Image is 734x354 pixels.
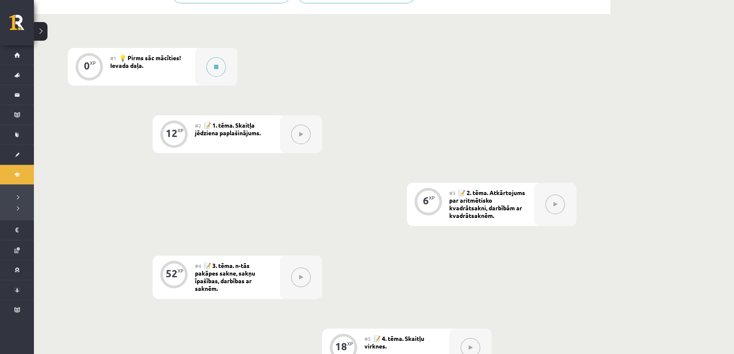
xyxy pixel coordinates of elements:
[335,343,347,350] div: 18
[178,268,183,273] div: XP
[166,129,178,137] div: 12
[195,262,255,292] span: 📝 3. tēma. n-tās pakāpes sakne, sakņu īpašības, darbības ar saknēm.
[110,55,117,61] span: #1
[178,128,183,133] div: XP
[347,341,353,346] div: XP
[84,62,90,70] div: 0
[429,195,435,200] div: XP
[364,335,371,342] span: #5
[195,262,201,269] span: #4
[90,61,96,65] div: XP
[195,122,201,129] span: #2
[449,189,525,219] span: 📝 2. tēma. Atkārtojums par aritmētisko kvadrātsakni, darbībām ar kvadrātsaknēm.
[9,15,34,36] a: Rīgas 1. Tālmācības vidusskola
[195,121,261,137] span: 📝 1. tēma. Skaitļa jēdziena paplašinājums.
[423,197,429,204] div: 6
[364,334,424,350] span: 📝 4. tēma. Skaitļu virknes.
[166,270,178,277] div: 52
[110,54,181,69] span: 💡 Pirms sāc mācīties! Ievada daļa.
[449,190,456,196] span: #3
